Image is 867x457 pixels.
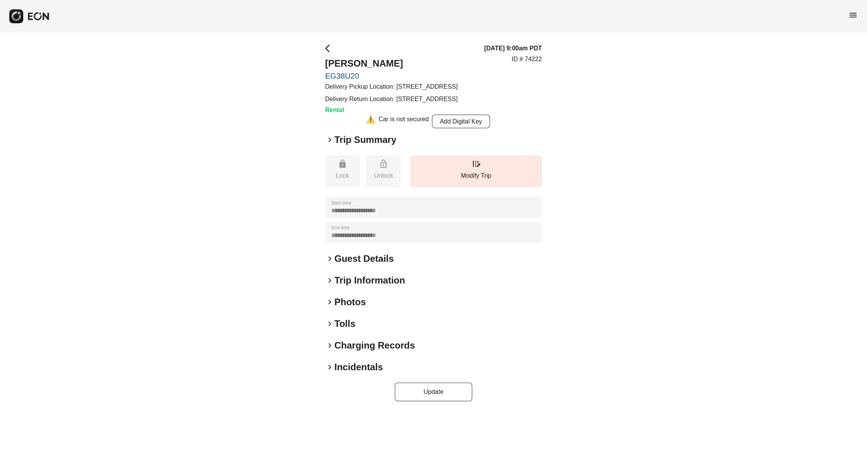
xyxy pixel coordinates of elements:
button: Update [395,383,472,401]
h2: Incidentals [334,361,383,373]
p: Delivery Pickup Location: [STREET_ADDRESS] [325,82,457,91]
span: arrow_back_ios [325,44,334,53]
h3: Rental [325,105,457,115]
h2: Charging Records [334,339,415,352]
p: ID # 74222 [512,55,542,64]
div: Car is not secured [379,115,429,128]
h2: [PERSON_NAME] [325,57,457,70]
div: ⚠️ [366,115,375,128]
span: menu [848,10,858,20]
button: Modify Trip [410,155,542,187]
h2: Trip Summary [334,134,396,146]
span: keyboard_arrow_right [325,254,334,263]
button: Add Digital Key [432,115,490,128]
span: edit_road [471,159,481,168]
p: Delivery Return Location: [STREET_ADDRESS] [325,94,457,104]
h2: Tolls [334,318,355,330]
span: keyboard_arrow_right [325,363,334,372]
a: EG38U20 [325,71,457,81]
span: keyboard_arrow_right [325,297,334,307]
span: keyboard_arrow_right [325,341,334,350]
h2: Trip Information [334,274,405,287]
h2: Photos [334,296,366,308]
span: keyboard_arrow_right [325,319,334,328]
span: keyboard_arrow_right [325,135,334,144]
h2: Guest Details [334,253,394,265]
p: Modify Trip [414,171,538,180]
span: keyboard_arrow_right [325,276,334,285]
h3: [DATE] 9:00am PDT [484,44,542,53]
